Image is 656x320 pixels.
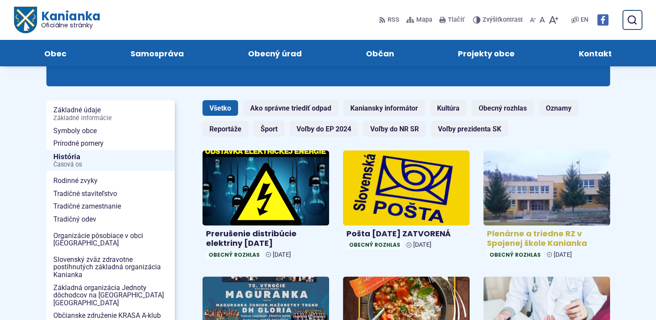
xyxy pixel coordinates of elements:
span: EN [581,15,588,25]
img: Prejsť na Facebook stránku [597,14,608,26]
a: Prírodné pomery [46,137,175,150]
span: Tlačiť [448,16,464,24]
span: kontrast [483,16,523,24]
span: RSS [388,15,399,25]
a: Voľby do NR SR [363,121,426,137]
button: Zvýšiťkontrast [473,11,525,29]
h4: Pošta [DATE] ZATVORENÁ [346,229,466,239]
a: Mapa [405,11,434,29]
a: Šport [254,121,284,137]
span: Organizácie pôsobiace v obci [GEOGRAPHIC_DATA] [53,229,168,250]
a: Občan [343,40,418,66]
a: Základné údajeZákladné informácie [46,104,175,124]
a: Základná organizácia Jednoty dôchodcov na [GEOGRAPHIC_DATA] [GEOGRAPHIC_DATA] [46,281,175,310]
a: Voľby do EP 2024 [290,121,358,137]
a: Samospráva [107,40,207,66]
a: Organizácie pôsobiace v obci [GEOGRAPHIC_DATA] [46,229,175,250]
span: Tradičný odev [53,213,168,226]
span: Kanianka [36,10,100,29]
span: Prírodné pomery [53,137,168,150]
span: Projekty obce [458,40,515,66]
h4: Prerušenie distribúcie elektriny [DATE] [206,229,326,248]
button: Tlačiť [437,11,466,29]
span: Základná organizácia Jednoty dôchodcov na [GEOGRAPHIC_DATA] [GEOGRAPHIC_DATA] [53,281,168,310]
span: Samospráva [131,40,184,66]
button: Zmenšiť veľkosť písma [528,11,538,29]
a: HistóriaČasová os [46,150,175,171]
h4: Plenárne a triedne RZ v Spojenej škole Kanianka [487,229,607,248]
span: [DATE] [273,251,291,258]
a: Projekty obce [434,40,538,66]
a: Všetko [202,100,238,116]
span: Zvýšiť [483,16,499,23]
span: Symboly obce [53,124,168,137]
span: Občan [366,40,394,66]
span: Tradičné staviteľstvo [53,187,168,200]
span: [DATE] [554,251,572,258]
span: Rodinné zvyky [53,174,168,187]
a: Voľby prezidenta SK [431,121,508,137]
a: Obecný úrad [225,40,325,66]
span: Časová os [53,161,168,168]
a: Slovenský zväz zdravotne postihnutých základná organizácia Kanianka [46,253,175,281]
span: Obecný rozhlas [487,250,543,259]
a: Obec [21,40,90,66]
button: Nastaviť pôvodnú veľkosť písma [538,11,547,29]
a: Obecný rozhlas [472,100,534,116]
span: Slovenský zväz zdravotne postihnutých základná organizácia Kanianka [53,253,168,281]
span: Obecný úrad [248,40,302,66]
a: Pošta [DATE] ZATVORENÁ Obecný rozhlas [DATE] [343,150,470,253]
span: Obecný rozhlas [206,250,262,259]
span: Tradičné zamestnanie [53,200,168,213]
span: Kontakt [579,40,612,66]
a: Reportáže [202,121,248,137]
span: História [53,150,168,171]
a: Kultúra [430,100,467,116]
a: Rodinné zvyky [46,174,175,187]
a: Tradičné staviteľstvo [46,187,175,200]
span: [DATE] [413,241,431,248]
a: Tradičný odev [46,213,175,226]
span: Oficiálne stránky [41,22,100,28]
span: Mapa [416,15,432,25]
a: Kontakt [555,40,635,66]
span: Základné údaje [53,104,168,124]
a: Plenárne a triedne RZ v Spojenej škole Kanianka Obecný rozhlas [DATE] [483,150,610,263]
span: Obec [44,40,66,66]
a: Tradičné zamestnanie [46,200,175,213]
a: Prerušenie distribúcie elektriny [DATE] Obecný rozhlas [DATE] [202,150,329,263]
a: EN [579,15,590,25]
a: Symboly obce [46,124,175,137]
a: RSS [379,11,401,29]
span: Obecný rozhlas [346,240,403,249]
a: Kaniansky informátor [343,100,425,116]
span: Základné informácie [53,115,168,122]
a: Ako správne triediť odpad [243,100,338,116]
img: Prejsť na domovskú stránku [14,7,36,33]
a: Logo Kanianka, prejsť na domovskú stránku. [14,7,100,33]
button: Zväčšiť veľkosť písma [547,11,560,29]
a: Oznamy [539,100,578,116]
